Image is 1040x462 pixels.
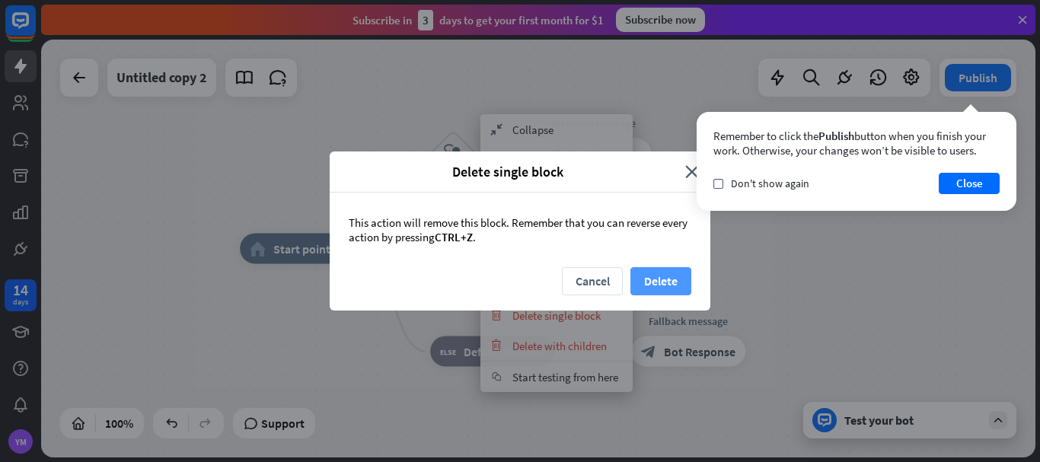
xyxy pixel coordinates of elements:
[731,177,809,190] span: Don't show again
[713,129,1000,158] div: Remember to click the button when you finish your work. Otherwise, your changes won’t be visible ...
[685,163,699,180] i: close
[435,230,473,244] span: CTRL+Z
[562,267,623,295] button: Cancel
[341,163,674,180] span: Delete single block
[939,173,1000,194] button: Close
[12,6,58,52] button: Open LiveChat chat widget
[630,267,691,295] button: Delete
[330,193,710,267] div: This action will remove this block. Remember that you can reverse every action by pressing .
[818,129,854,143] span: Publish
